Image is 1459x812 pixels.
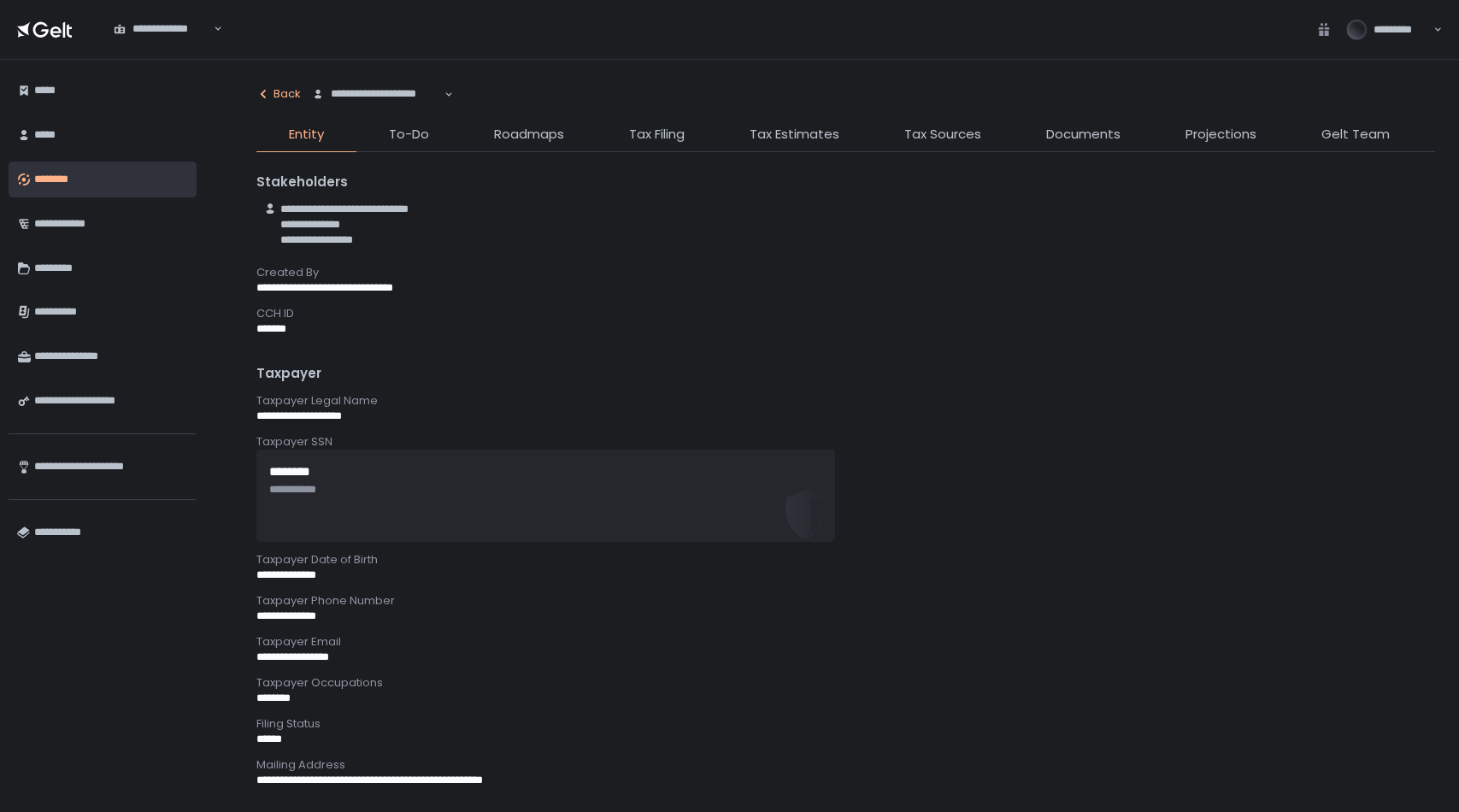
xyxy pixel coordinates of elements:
[904,125,981,144] span: Tax Sources
[256,634,1435,650] div: Taxpayer Email
[103,12,222,47] div: Search for option
[256,86,301,102] div: Back
[1321,125,1390,144] span: Gelt Team
[256,77,301,111] button: Back
[256,265,1435,280] div: Created By
[629,125,685,144] span: Tax Filing
[1185,125,1256,144] span: Projections
[750,125,839,144] span: Tax Estimates
[256,393,1435,409] div: Taxpayer Legal Name
[256,675,1435,691] div: Taxpayer Occupations
[289,125,324,144] span: Entity
[389,125,429,144] span: To-Do
[256,364,1435,384] div: Taxpayer
[256,716,1435,732] div: Filing Status
[256,306,1435,321] div: CCH ID
[114,37,212,54] input: Search for option
[256,593,1435,609] div: Taxpayer Phone Number
[256,757,1435,773] div: Mailing Address
[256,552,1435,568] div: Taxpayer Date of Birth
[494,125,564,144] span: Roadmaps
[256,173,1435,192] div: Stakeholders
[312,102,443,119] input: Search for option
[1046,125,1121,144] span: Documents
[301,77,453,112] div: Search for option
[256,434,1435,450] div: Taxpayer SSN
